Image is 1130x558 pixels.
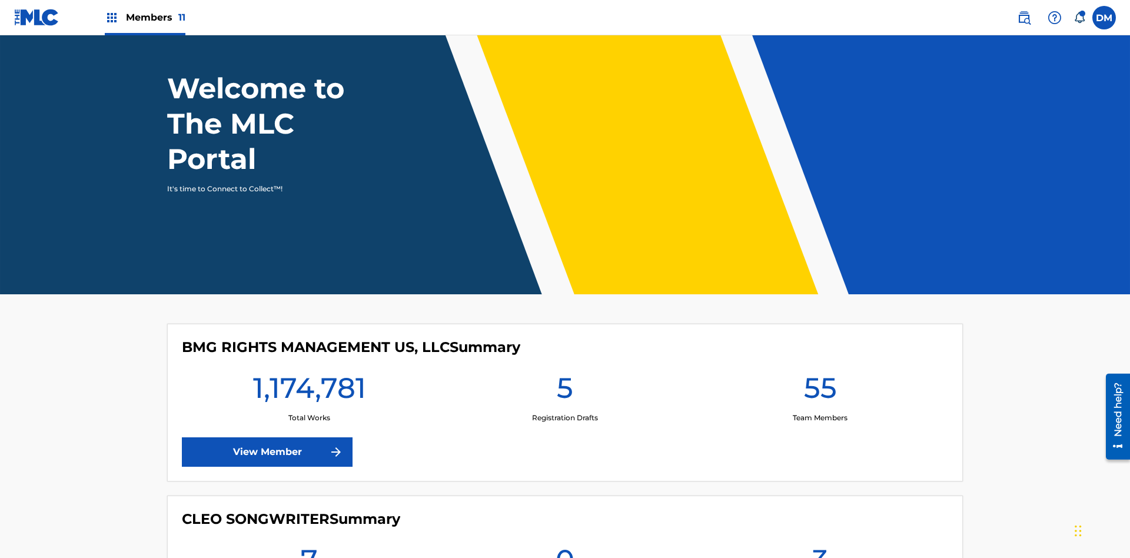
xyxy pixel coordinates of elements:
h1: 5 [557,370,573,413]
img: f7272a7cc735f4ea7f67.svg [329,445,343,459]
p: It's time to Connect to Collect™! [167,184,371,194]
a: Public Search [1012,6,1036,29]
div: Help [1043,6,1066,29]
p: Registration Drafts [532,413,598,423]
img: Top Rightsholders [105,11,119,25]
h1: 55 [804,370,837,413]
img: MLC Logo [14,9,59,26]
h4: BMG RIGHTS MANAGEMENT US, LLC [182,338,520,356]
iframe: Resource Center [1097,369,1130,466]
h1: Welcome to The MLC Portal [167,71,387,177]
div: Drag [1075,513,1082,549]
p: Total Works [288,413,330,423]
h4: CLEO SONGWRITER [182,510,400,528]
h1: 1,174,781 [253,370,366,413]
div: User Menu [1092,6,1116,29]
img: help [1048,11,1062,25]
p: Team Members [793,413,847,423]
iframe: Chat Widget [1071,501,1130,558]
span: Members [126,11,185,24]
span: 11 [178,12,185,23]
div: Notifications [1073,12,1085,24]
img: search [1017,11,1031,25]
a: View Member [182,437,353,467]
